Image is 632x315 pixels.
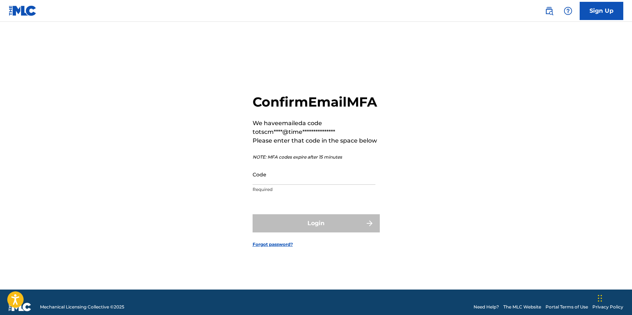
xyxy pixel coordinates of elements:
[9,5,37,16] img: MLC Logo
[561,4,575,18] div: Help
[545,7,553,15] img: search
[546,304,588,310] a: Portal Terms of Use
[474,304,499,310] a: Need Help?
[580,2,623,20] a: Sign Up
[253,94,380,110] h2: Confirm Email MFA
[253,186,375,193] p: Required
[598,287,602,309] div: Drag
[564,7,572,15] img: help
[503,304,541,310] a: The MLC Website
[596,280,632,315] iframe: Chat Widget
[542,4,556,18] a: Public Search
[592,304,623,310] a: Privacy Policy
[253,241,293,248] a: Forgot password?
[40,304,124,310] span: Mechanical Licensing Collective © 2025
[253,154,380,160] p: NOTE: MFA codes expire after 15 minutes
[9,303,31,311] img: logo
[253,136,380,145] p: Please enter that code in the space below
